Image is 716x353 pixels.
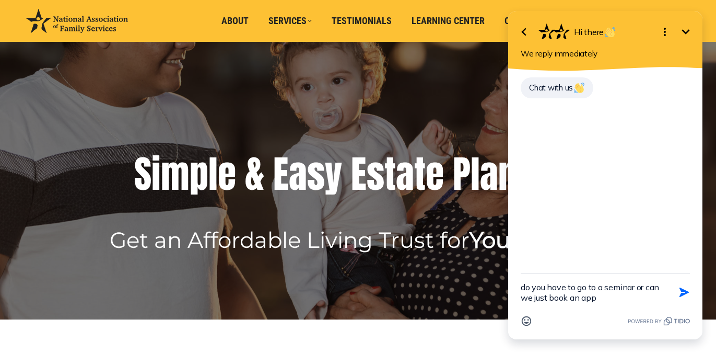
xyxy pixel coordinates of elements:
[214,11,256,31] a: About
[161,153,190,195] div: m
[26,9,128,33] img: National Association of Family Services
[110,231,598,249] rs-layer: Get an Affordable Living Trust for
[181,21,202,42] button: Minimize
[79,83,90,93] img: 👋
[471,153,480,195] div: l
[190,153,208,195] div: p
[221,15,249,27] span: About
[325,153,342,195] div: y
[307,153,325,195] div: s
[469,226,598,254] b: Your Family
[404,11,492,31] a: Learning Center
[151,153,161,195] div: i
[218,153,236,195] div: e
[273,153,289,195] div: E
[384,153,396,195] div: t
[414,153,426,195] div: t
[26,49,103,59] span: We reply immediately
[22,311,42,331] button: Open Emoji picker
[480,153,498,195] div: a
[412,15,485,27] span: Learning Center
[26,274,169,311] textarea: New message
[324,11,399,31] a: Testimonials
[453,153,471,195] div: P
[426,153,444,195] div: e
[133,315,195,327] a: Powered by Tidio.
[160,21,181,42] button: Open options
[351,153,367,195] div: E
[208,153,218,195] div: l
[245,153,264,195] div: &
[110,27,121,38] img: 👋
[268,15,312,27] span: Services
[34,83,90,93] span: Chat with us
[289,153,307,195] div: a
[134,153,151,195] div: S
[79,27,122,37] span: Hi there
[396,153,414,195] div: a
[332,15,392,27] span: Testimonials
[367,153,384,195] div: s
